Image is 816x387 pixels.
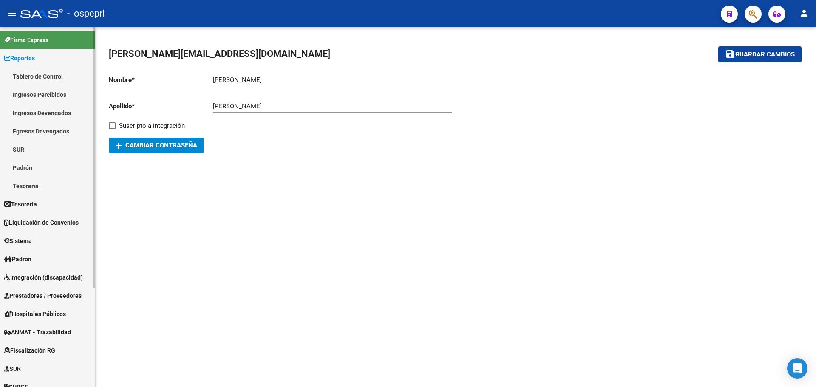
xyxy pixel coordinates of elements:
span: Guardar cambios [735,51,795,59]
div: Open Intercom Messenger [787,358,807,379]
span: Liquidación de Convenios [4,218,79,227]
span: Fiscalización RG [4,346,55,355]
span: [PERSON_NAME][EMAIL_ADDRESS][DOMAIN_NAME] [109,48,330,59]
span: Tesorería [4,200,37,209]
button: Guardar cambios [718,46,802,62]
span: Prestadores / Proveedores [4,291,82,300]
span: Sistema [4,236,32,246]
span: Cambiar Contraseña [116,141,197,149]
span: Suscripto a integración [119,121,185,131]
span: Firma Express [4,35,48,45]
span: Integración (discapacidad) [4,273,83,282]
span: SUR [4,364,21,373]
span: Padrón [4,254,31,264]
p: Apellido [109,102,213,111]
span: ANMAT - Trazabilidad [4,328,71,337]
span: - ospepri [67,4,105,23]
span: Hospitales Públicos [4,309,66,319]
mat-icon: add [113,141,124,151]
button: Cambiar Contraseña [109,138,204,153]
p: Nombre [109,75,213,85]
mat-icon: save [725,49,735,59]
mat-icon: person [799,8,809,18]
span: Reportes [4,54,35,63]
mat-icon: menu [7,8,17,18]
